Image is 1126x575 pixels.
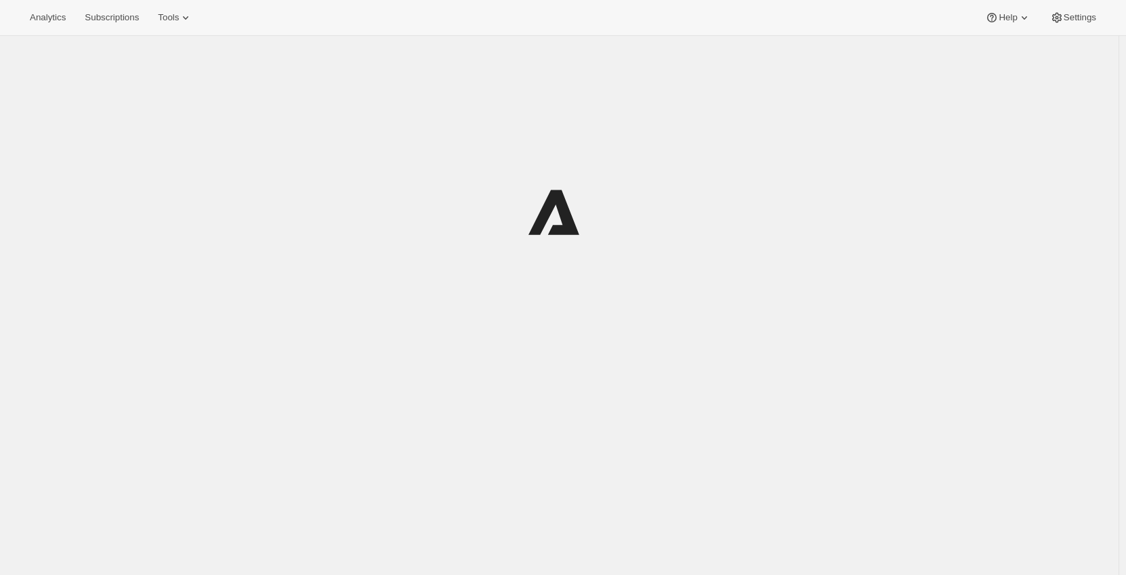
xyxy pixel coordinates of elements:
span: Subscriptions [85,12,139,23]
span: Settings [1064,12,1096,23]
button: Subscriptions [77,8,147,27]
span: Analytics [30,12,66,23]
button: Settings [1042,8,1104,27]
button: Analytics [22,8,74,27]
button: Tools [150,8,201,27]
button: Help [977,8,1039,27]
span: Tools [158,12,179,23]
span: Help [999,12,1017,23]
